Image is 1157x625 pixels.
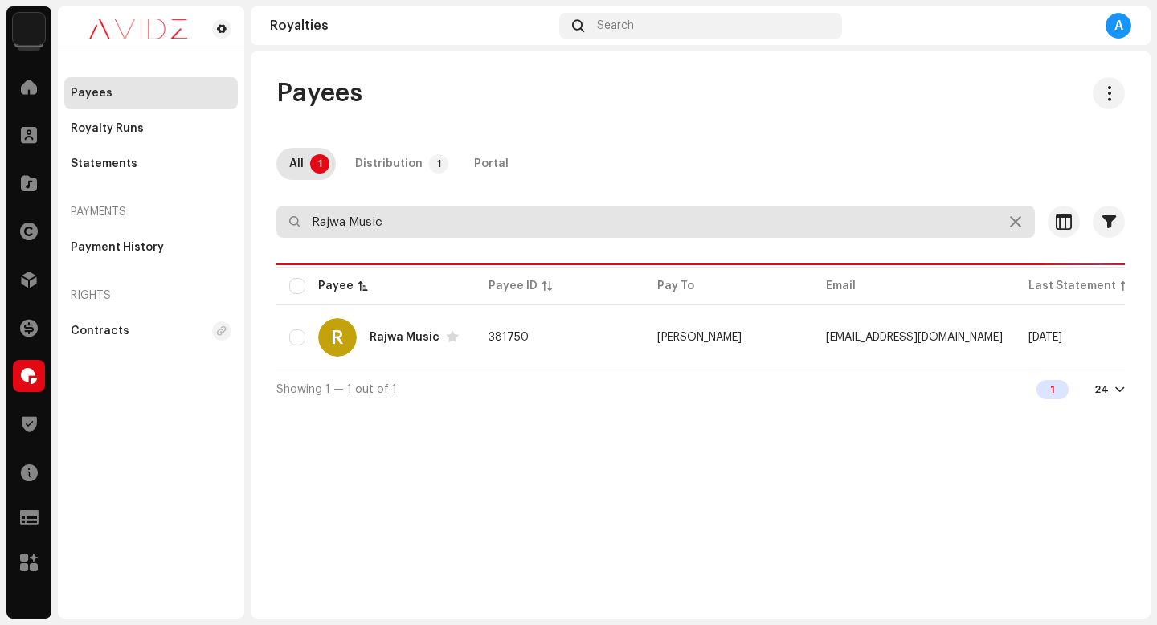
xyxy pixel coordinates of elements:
[1036,380,1069,399] div: 1
[1028,332,1062,343] span: Jun 2025
[13,13,45,45] img: 10d72f0b-d06a-424f-aeaa-9c9f537e57b6
[370,332,439,343] div: Rajwa Music
[1106,13,1131,39] div: A
[64,112,238,145] re-m-nav-item: Royalty Runs
[597,19,634,32] span: Search
[71,87,112,100] div: Payees
[1094,383,1109,396] div: 24
[71,122,144,135] div: Royalty Runs
[270,19,553,32] div: Royalties
[489,332,529,343] span: 381750
[318,318,357,357] div: R
[1028,278,1116,294] div: Last Statement
[489,278,538,294] div: Payee ID
[71,19,206,39] img: 0c631eef-60b6-411a-a233-6856366a70de
[71,325,129,337] div: Contracts
[276,206,1035,238] input: Search
[429,154,448,174] p-badge: 1
[64,315,238,347] re-m-nav-item: Contracts
[276,384,397,395] span: Showing 1 — 1 out of 1
[318,278,354,294] div: Payee
[64,231,238,263] re-m-nav-item: Payment History
[289,148,304,180] div: All
[64,193,238,231] re-a-nav-header: Payments
[310,154,329,174] p-badge: 1
[71,241,164,254] div: Payment History
[355,148,423,180] div: Distribution
[657,332,742,343] span: Akhilesh pandey
[64,77,238,109] re-m-nav-item: Payees
[64,276,238,315] re-a-nav-header: Rights
[71,157,137,170] div: Statements
[276,77,362,109] span: Payees
[826,332,1003,343] span: rajwabhakti@gmail.com
[474,148,509,180] div: Portal
[64,148,238,180] re-m-nav-item: Statements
